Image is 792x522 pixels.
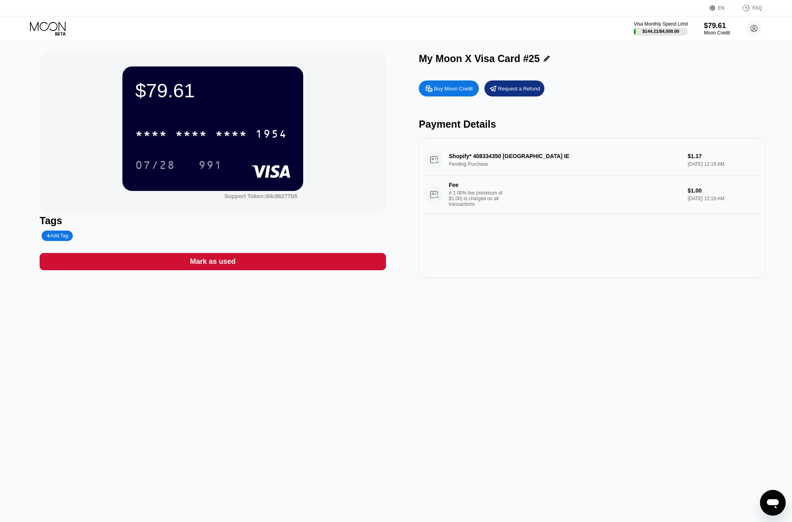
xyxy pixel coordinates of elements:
[198,160,222,173] div: 991
[40,215,386,227] div: Tags
[642,29,679,34] div: $144.21 / $4,000.00
[419,118,765,130] div: Payment Details
[634,21,688,27] div: Visa Monthly Spend Limit
[190,257,236,266] div: Mark as used
[634,21,688,36] div: Visa Monthly Spend Limit$144.21/$4,000.00
[425,175,759,214] div: FeeA 1.00% fee (minimum of $1.00) is charged on all transactions$1.00[DATE] 12:19 AM
[419,80,479,96] div: Buy Moon Credit
[419,53,540,64] div: My Moon X Visa Card #25
[704,22,730,30] div: $79.61
[449,190,509,207] div: A 1.00% fee (minimum of $1.00) is charged on all transactions
[224,193,297,199] div: Support Token:d4c86277b5
[734,4,762,12] div: FAQ
[688,187,759,194] div: $1.00
[484,80,544,96] div: Request a Refund
[704,30,730,36] div: Moon Credit
[255,128,287,141] div: 1954
[449,182,505,188] div: Fee
[752,5,762,11] div: FAQ
[42,231,73,241] div: Add Tag
[710,4,734,12] div: EN
[129,155,181,175] div: 07/28
[434,85,473,92] div: Buy Moon Credit
[760,490,786,516] iframe: Nút để khởi chạy cửa sổ nhắn tin
[40,253,386,270] div: Mark as used
[688,196,759,201] div: [DATE] 12:19 AM
[135,79,290,102] div: $79.61
[192,155,228,175] div: 991
[498,85,540,92] div: Request a Refund
[224,193,297,199] div: Support Token: d4c86277b5
[46,233,68,239] div: Add Tag
[704,22,730,36] div: $79.61Moon Credit
[718,5,725,11] div: EN
[135,160,175,173] div: 07/28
